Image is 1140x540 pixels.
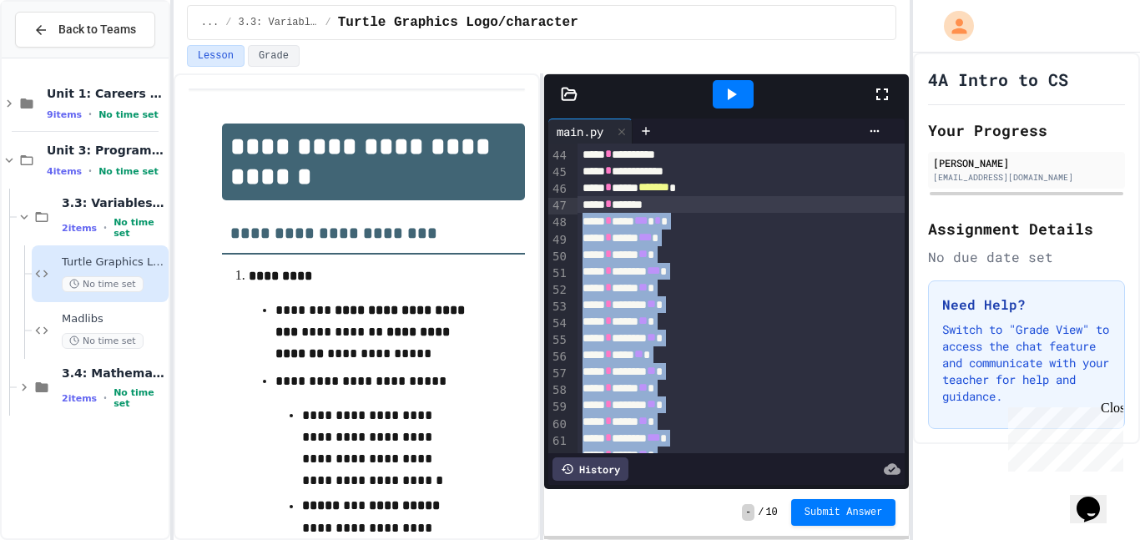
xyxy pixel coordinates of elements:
[98,109,159,120] span: No time set
[928,217,1125,240] h2: Assignment Details
[325,16,331,29] span: /
[225,16,231,29] span: /
[62,333,144,349] span: No time set
[239,16,319,29] span: 3.3: Variables and Data Types
[742,504,754,521] span: -
[15,12,155,48] button: Back to Teams
[248,45,300,67] button: Grade
[552,457,628,481] div: History
[103,391,107,405] span: •
[113,217,165,239] span: No time set
[62,393,97,404] span: 2 items
[928,119,1125,142] h2: Your Progress
[933,155,1120,170] div: [PERSON_NAME]
[548,332,569,349] div: 55
[113,387,165,409] span: No time set
[62,276,144,292] span: No time set
[62,195,165,210] span: 3.3: Variables and Data Types
[548,315,569,332] div: 54
[548,433,569,450] div: 61
[47,166,82,177] span: 4 items
[548,249,569,265] div: 50
[58,21,136,38] span: Back to Teams
[548,416,569,433] div: 60
[548,214,569,231] div: 48
[548,119,633,144] div: main.py
[62,312,165,326] span: Madlibs
[62,255,165,270] span: Turtle Graphics Logo/character
[98,166,159,177] span: No time set
[1070,473,1123,523] iframe: chat widget
[765,506,777,519] span: 10
[548,265,569,282] div: 51
[103,221,107,235] span: •
[933,171,1120,184] div: [EMAIL_ADDRESS][DOMAIN_NAME]
[548,164,569,181] div: 45
[338,13,578,33] span: Turtle Graphics Logo/character
[791,499,896,526] button: Submit Answer
[187,45,245,67] button: Lesson
[805,506,883,519] span: Submit Answer
[88,164,92,178] span: •
[926,7,978,45] div: My Account
[548,349,569,366] div: 56
[548,198,569,214] div: 47
[88,108,92,121] span: •
[548,282,569,299] div: 52
[548,232,569,249] div: 49
[548,299,569,315] div: 53
[548,123,612,140] div: main.py
[942,295,1111,315] h3: Need Help?
[1001,401,1123,472] iframe: chat widget
[548,382,569,399] div: 58
[47,86,165,101] span: Unit 1: Careers & Professionalism
[201,16,219,29] span: ...
[928,68,1068,91] h1: 4A Intro to CS
[62,366,165,381] span: 3.4: Mathematical Operators
[758,506,764,519] span: /
[548,366,569,382] div: 57
[548,181,569,198] div: 46
[62,223,97,234] span: 2 items
[548,148,569,164] div: 44
[548,450,569,467] div: 62
[928,247,1125,267] div: No due date set
[942,321,1111,405] p: Switch to "Grade View" to access the chat feature and communicate with your teacher for help and ...
[47,143,165,158] span: Unit 3: Programming Fundamentals
[7,7,115,106] div: Chat with us now!Close
[548,399,569,416] div: 59
[47,109,82,120] span: 9 items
